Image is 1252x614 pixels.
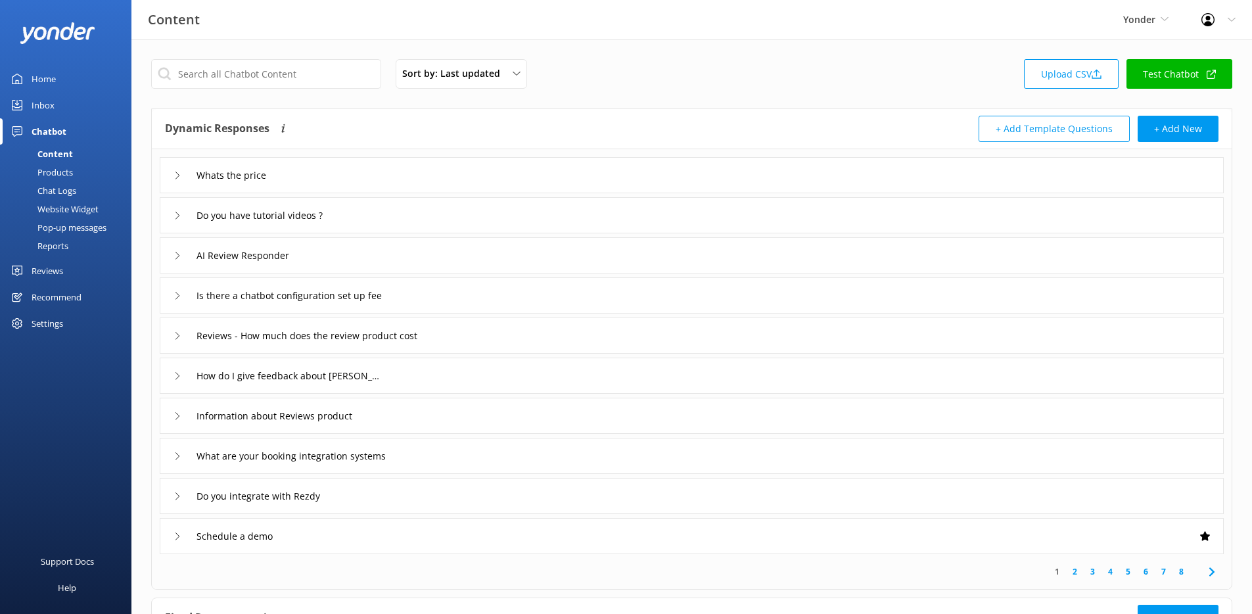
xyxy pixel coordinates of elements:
div: Products [8,163,73,181]
a: Upload CSV [1024,59,1119,89]
div: Chat Logs [8,181,76,200]
div: Help [58,575,76,601]
h3: Content [148,9,200,30]
h4: Dynamic Responses [165,116,269,142]
a: Reports [8,237,131,255]
span: Yonder [1123,13,1155,26]
a: 3 [1084,565,1101,578]
a: Chat Logs [8,181,131,200]
div: Reports [8,237,68,255]
a: 2 [1066,565,1084,578]
a: 8 [1172,565,1190,578]
div: Content [8,145,73,163]
a: Pop-up messages [8,218,131,237]
img: yonder-white-logo.png [20,22,95,44]
div: Website Widget [8,200,99,218]
a: Products [8,163,131,181]
a: Website Widget [8,200,131,218]
div: Chatbot [32,118,66,145]
div: Recommend [32,284,81,310]
button: + Add New [1138,116,1218,142]
div: Pop-up messages [8,218,106,237]
a: 4 [1101,565,1119,578]
div: Inbox [32,92,55,118]
a: Test Chatbot [1126,59,1232,89]
div: Home [32,66,56,92]
div: Reviews [32,258,63,284]
a: 5 [1119,565,1137,578]
a: 7 [1155,565,1172,578]
a: 1 [1048,565,1066,578]
span: Sort by: Last updated [402,66,508,81]
a: 6 [1137,565,1155,578]
div: Settings [32,310,63,337]
div: Support Docs [41,548,94,575]
a: Content [8,145,131,163]
button: + Add Template Questions [979,116,1130,142]
input: Search all Chatbot Content [151,59,381,89]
